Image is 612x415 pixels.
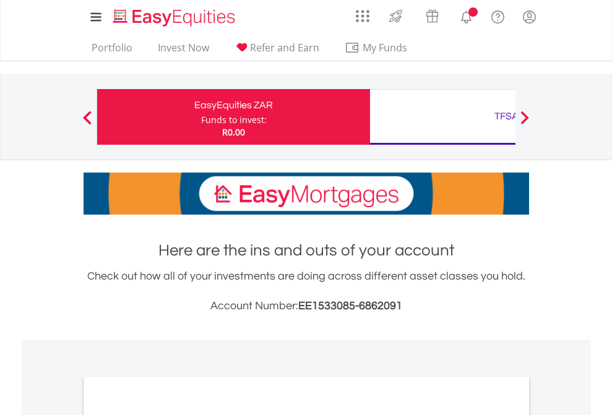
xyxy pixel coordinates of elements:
a: Portfolio [87,41,137,61]
img: EasyMortage Promotion Banner [84,173,529,215]
span: EE1533085-6862091 [298,300,402,312]
img: vouchers-v2.svg [422,6,442,26]
a: FAQ's and Support [482,3,514,28]
img: EasyEquities_Logo.png [111,7,240,28]
img: thrive-v2.svg [386,6,406,26]
img: grid-menu-icon.svg [356,9,369,23]
a: My Profile [514,3,545,30]
a: Home page [108,3,240,28]
span: R0.00 [222,126,245,138]
a: Refer and Earn [230,41,324,61]
button: Next [512,117,537,129]
a: Vouchers [414,3,450,26]
button: Previous [75,117,100,129]
a: Invest Now [153,41,214,61]
span: Refer and Earn [250,41,319,54]
div: Funds to invest: [201,114,267,126]
span: My Funds [345,40,426,56]
a: AppsGrid [348,3,377,23]
h3: Account Number: [84,297,529,315]
div: EasyEquities ZAR [105,96,363,114]
h1: Here are the ins and outs of your account [84,239,529,262]
div: Check out how all of your investments are doing across different asset classes you hold. [84,268,529,315]
a: Notifications [450,3,482,28]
